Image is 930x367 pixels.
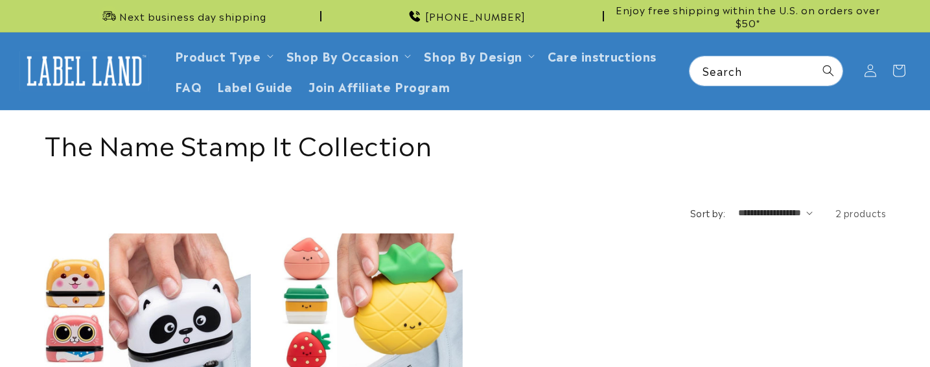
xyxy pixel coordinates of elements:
a: Label Land [15,46,154,96]
a: Label Guide [209,71,301,101]
span: Enjoy free shipping within the U.S. on orders over $50* [609,3,887,29]
span: FAQ [175,78,202,93]
img: Label Land [19,51,149,91]
a: Care instructions [540,40,664,71]
summary: Shop By Occasion [279,40,417,71]
span: Shop By Occasion [286,48,399,63]
span: [PHONE_NUMBER] [425,10,526,23]
summary: Product Type [167,40,279,71]
summary: Shop By Design [416,40,539,71]
a: FAQ [167,71,210,101]
span: Join Affiliate Program [308,78,450,93]
button: Search [814,56,843,85]
a: Join Affiliate Program [301,71,458,101]
a: Shop By Design [424,47,522,64]
h1: The Name Stamp It Collection [44,126,887,160]
span: Next business day shipping [119,10,266,23]
span: Label Guide [217,78,293,93]
span: 2 products [835,206,887,219]
a: Product Type [175,47,261,64]
label: Sort by: [690,206,725,219]
span: Care instructions [548,48,657,63]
